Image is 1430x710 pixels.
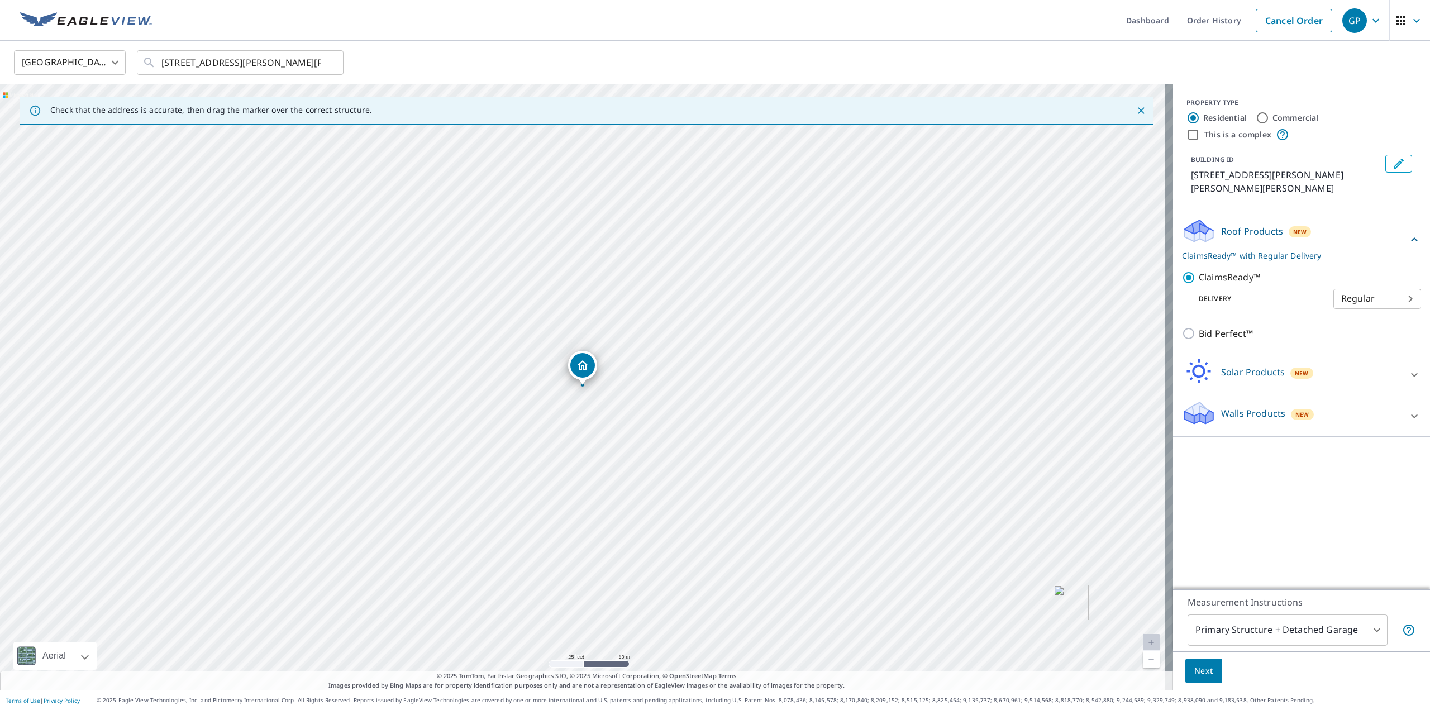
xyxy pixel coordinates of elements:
[1199,270,1260,284] p: ClaimsReady™
[1295,369,1309,378] span: New
[1185,659,1222,684] button: Next
[1134,103,1148,118] button: Close
[1385,155,1412,173] button: Edit building 1
[1186,98,1417,108] div: PROPERTY TYPE
[161,47,321,78] input: Search by address or latitude-longitude
[1143,634,1160,651] a: Current Level 20, Zoom In Disabled
[1188,595,1415,609] p: Measurement Instructions
[1333,283,1421,315] div: Regular
[1143,651,1160,668] a: Current Level 20, Zoom Out
[1204,129,1271,140] label: This is a complex
[1293,227,1307,236] span: New
[1182,400,1421,432] div: Walls ProductsNew
[1272,112,1319,123] label: Commercial
[14,47,126,78] div: [GEOGRAPHIC_DATA]
[6,697,80,704] p: |
[1256,9,1332,32] a: Cancel Order
[20,12,152,29] img: EV Logo
[568,351,597,385] div: Dropped pin, building 1, Residential property, 440 Benson Hurst Dr SW Mableton, GA 30126
[13,642,97,670] div: Aerial
[1203,112,1247,123] label: Residential
[1182,294,1333,304] p: Delivery
[718,671,737,680] a: Terms
[1182,218,1421,261] div: Roof ProductsNewClaimsReady™ with Regular Delivery
[1191,168,1381,195] p: [STREET_ADDRESS][PERSON_NAME][PERSON_NAME][PERSON_NAME]
[44,697,80,704] a: Privacy Policy
[669,671,716,680] a: OpenStreetMap
[39,642,69,670] div: Aerial
[437,671,737,681] span: © 2025 TomTom, Earthstar Geographics SIO, © 2025 Microsoft Corporation, ©
[1295,410,1309,419] span: New
[1182,359,1421,390] div: Solar ProductsNew
[1221,407,1285,420] p: Walls Products
[1221,365,1285,379] p: Solar Products
[97,696,1424,704] p: © 2025 Eagle View Technologies, Inc. and Pictometry International Corp. All Rights Reserved. Repo...
[6,697,40,704] a: Terms of Use
[1221,225,1283,238] p: Roof Products
[1188,614,1388,646] div: Primary Structure + Detached Garage
[1182,250,1408,261] p: ClaimsReady™ with Regular Delivery
[1199,327,1253,341] p: Bid Perfect™
[50,105,372,115] p: Check that the address is accurate, then drag the marker over the correct structure.
[1194,664,1213,678] span: Next
[1191,155,1234,164] p: BUILDING ID
[6,6,41,41] img: icon128gray.png
[1342,8,1367,33] div: GP
[1402,623,1415,637] span: Your report will include the primary structure and a detached garage if one exists.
